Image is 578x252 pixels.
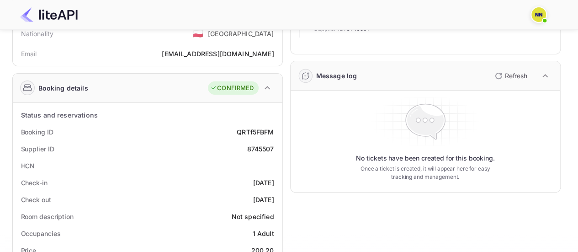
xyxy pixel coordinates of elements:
[20,7,78,22] img: LiteAPI Logo
[21,212,74,221] div: Room description
[208,29,274,38] div: [GEOGRAPHIC_DATA]
[353,165,498,181] p: Once a ticket is created, it will appear here for easy tracking and management.
[38,83,88,93] div: Booking details
[247,144,274,154] div: 8745507
[21,195,51,204] div: Check out
[162,49,274,59] div: [EMAIL_ADDRESS][DOMAIN_NAME]
[21,161,35,171] div: HCN
[489,69,531,83] button: Refresh
[21,49,37,59] div: Email
[21,110,98,120] div: Status and reservations
[237,127,274,137] div: QRTf5FBFM
[21,229,61,238] div: Occupancies
[356,154,495,163] p: No tickets have been created for this booking.
[21,178,48,188] div: Check-in
[505,71,527,80] p: Refresh
[253,178,274,188] div: [DATE]
[316,71,357,80] div: Message log
[21,29,54,38] div: Nationality
[21,144,54,154] div: Supplier ID
[193,25,203,42] span: United States
[252,229,274,238] div: 1 Adult
[21,127,53,137] div: Booking ID
[210,84,254,93] div: CONFIRMED
[253,195,274,204] div: [DATE]
[531,7,546,22] img: N/A N/A
[232,212,274,221] div: Not specified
